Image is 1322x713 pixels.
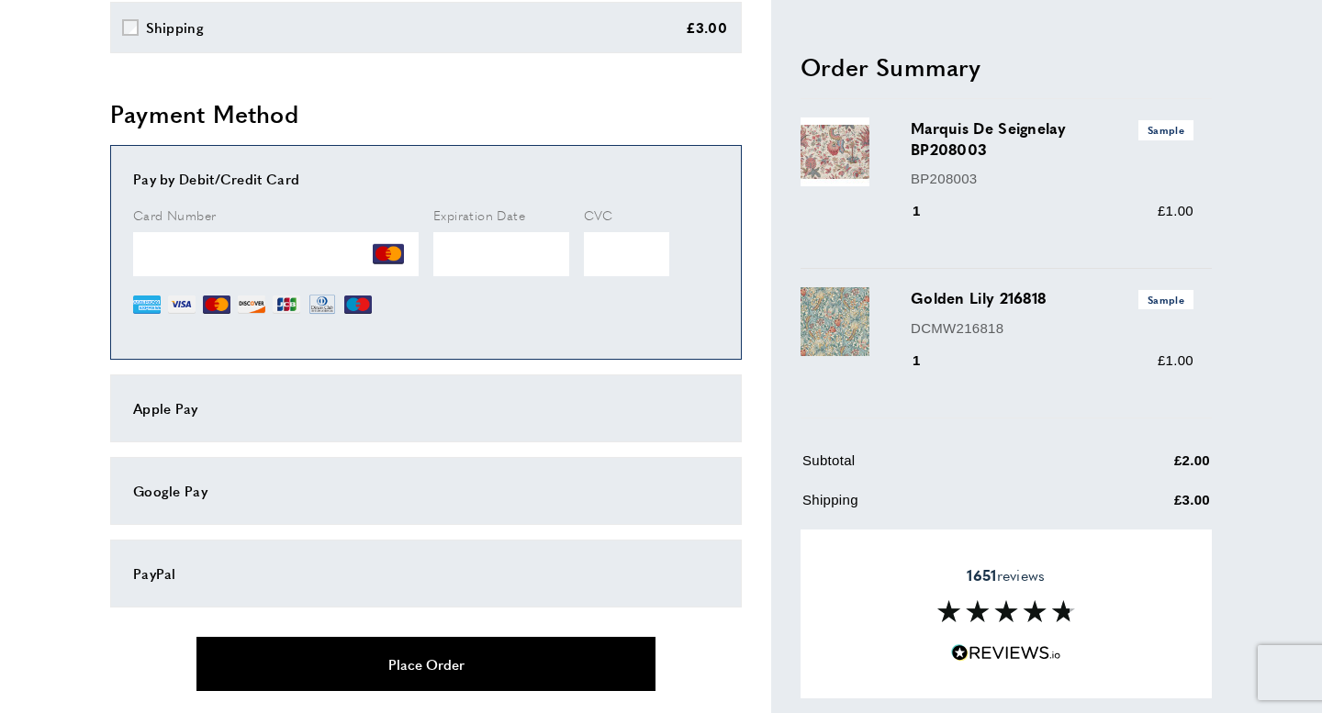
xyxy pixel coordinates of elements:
[203,291,230,318] img: MC.png
[911,167,1193,189] p: BP208003
[801,50,1212,83] h2: Order Summary
[133,480,719,502] div: Google Pay
[133,563,719,585] div: PayPal
[133,206,216,224] span: Card Number
[802,488,1081,524] td: Shipping
[686,17,728,39] div: £3.00
[196,637,655,691] button: Place Order
[937,600,1075,622] img: Reviews section
[146,17,204,39] div: Shipping
[1083,449,1210,485] td: £2.00
[433,206,525,224] span: Expiration Date
[133,168,719,190] div: Pay by Debit/Credit Card
[238,291,265,318] img: DI.png
[344,291,372,318] img: MI.png
[967,564,996,585] strong: 1651
[373,239,404,270] img: MC.png
[801,286,869,355] img: Golden Lily 216818
[911,199,947,221] div: 1
[802,528,1081,563] td: VAT
[584,206,613,224] span: CVC
[433,232,569,276] iframe: Secure Credit Card Frame - Expiration Date
[110,97,742,130] h2: Payment Method
[1083,488,1210,524] td: £3.00
[802,449,1081,485] td: Subtotal
[168,291,196,318] img: VI.png
[951,644,1061,662] img: Reviews.io 5 stars
[133,397,719,419] div: Apple Pay
[1083,528,1210,563] td: £0.34
[1158,351,1193,367] span: £1.00
[1138,120,1193,139] span: Sample
[1158,202,1193,217] span: £1.00
[133,232,419,276] iframe: Secure Credit Card Frame - Credit Card Number
[967,566,1045,585] span: reviews
[911,286,1193,308] h3: Golden Lily 216818
[1138,289,1193,308] span: Sample
[801,117,869,186] img: Marquis De Seignelay BP208003
[911,317,1193,339] p: DCMW216818
[308,291,337,318] img: DN.png
[911,117,1193,160] h3: Marquis De Seignelay BP208003
[584,232,669,276] iframe: Secure Credit Card Frame - CVV
[273,291,300,318] img: JCB.png
[911,349,947,371] div: 1
[133,291,161,318] img: AE.png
